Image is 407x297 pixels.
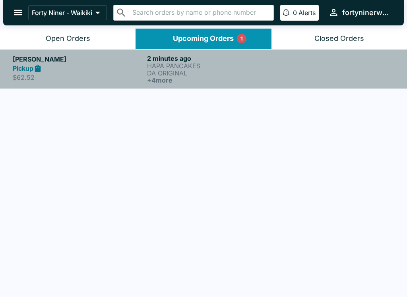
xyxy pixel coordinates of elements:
[293,9,297,17] p: 0
[147,69,278,77] p: DA ORIGINAL
[342,8,391,17] div: fortyninerwaikiki
[298,9,316,17] p: Alerts
[13,64,33,72] strong: Pickup
[46,34,90,43] div: Open Orders
[32,9,92,17] p: Forty Niner - Waikiki
[13,54,144,64] h5: [PERSON_NAME]
[240,35,243,42] p: 1
[130,7,270,18] input: Search orders by name or phone number
[325,4,394,21] button: fortyninerwaikiki
[147,62,278,69] p: HAPA PANCAKES
[13,73,144,81] p: $62.52
[314,34,364,43] div: Closed Orders
[8,2,28,23] button: open drawer
[28,5,107,20] button: Forty Niner - Waikiki
[147,77,278,84] h6: + 4 more
[147,54,278,62] h6: 2 minutes ago
[173,34,234,43] div: Upcoming Orders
